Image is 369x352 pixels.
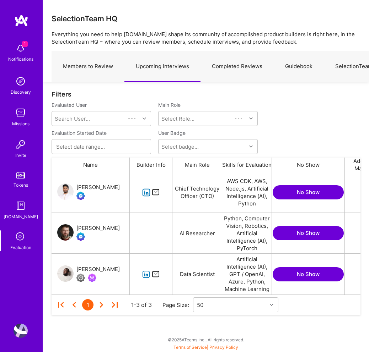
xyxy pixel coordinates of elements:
[222,254,272,295] div: Artificial Intelligence (AI), GPT / OpenAI, Azure, Python, Machine Learning
[222,213,272,253] div: Python, Computer Vision, Robotics, Artificial Intelligence (AI), PyTorch
[124,51,200,82] a: Upcoming Interviews
[14,106,28,120] img: teamwork
[142,188,150,197] i: icon linkedIn
[55,115,90,122] div: Search User...
[172,213,222,253] div: AI Researcher
[142,270,150,279] i: icon linkedIn
[222,158,272,172] div: Skills for Evaluation
[249,117,253,120] i: icon Chevron
[52,14,117,23] h3: SelectionTeam HQ
[14,230,27,244] i: icon SelectionTeam
[14,41,28,55] img: bell
[273,267,344,281] button: No Show
[272,158,345,172] div: No Show
[76,265,120,274] div: [PERSON_NAME]
[158,130,186,136] label: User Badge
[76,274,85,282] img: Limited Access
[11,88,31,96] div: Discovery
[274,51,324,82] a: Guidebook
[14,181,28,189] div: Tokens
[172,254,222,295] div: Data Scientist
[57,224,120,242] a: User Avatar[PERSON_NAME]Evaluation Call Booked
[222,172,272,213] div: AWS CDK, AWS, Node.js, Artificial Intelligence (AI), Python
[14,137,28,152] img: Invite
[152,270,160,278] i: icon Mail
[82,299,93,310] div: 1
[152,188,160,197] i: icon Mail
[173,345,207,350] a: Terms of Service
[14,199,28,213] img: guide book
[76,224,120,232] div: [PERSON_NAME]
[173,345,238,350] span: |
[197,301,203,309] div: 50
[131,301,152,309] div: 1-3 of 3
[52,31,360,45] p: Everything you need to help [DOMAIN_NAME] shape its community of accomplished product builders is...
[57,265,120,284] a: User Avatar[PERSON_NAME]Limited AccessBeen on Mission
[10,244,31,251] div: Evaluation
[270,303,273,307] i: icon Chevron
[130,158,172,172] div: Builder Info
[76,232,85,241] img: Evaluation Call Booked
[15,152,26,159] div: Invite
[162,301,193,309] div: Page Size:
[12,120,30,127] div: Missions
[14,324,28,338] img: User Avatar
[43,331,369,348] div: © 2025 ATeams Inc., All rights reserved.
[8,55,33,63] div: Notifications
[143,117,146,120] i: icon Chevron
[158,101,258,108] label: Main Role
[14,14,28,27] img: logo
[76,183,120,192] div: [PERSON_NAME]
[56,143,146,150] input: Select date range...
[22,41,28,47] span: 1
[52,51,124,82] a: Members to Review
[52,130,151,136] label: Evaluation Started Date
[52,90,360,98] div: Filters
[52,158,130,172] div: Name
[88,274,96,282] img: Been on Mission
[12,324,30,338] a: User Avatar
[14,74,28,88] img: discovery
[57,183,120,202] a: User Avatar[PERSON_NAME]Evaluation Call Booked
[273,226,344,240] button: No Show
[273,185,344,199] button: No Show
[76,192,85,200] img: Evaluation Call Booked
[4,213,38,220] div: [DOMAIN_NAME]
[161,143,199,150] div: Select badge...
[249,145,253,148] i: icon Chevron
[200,51,274,82] a: Completed Reviews
[16,172,25,178] img: tokens
[161,115,194,122] div: Select Role...
[57,265,74,282] img: User Avatar
[52,101,151,108] label: Evaluated User
[172,172,222,213] div: Chief Technology Officer (CTO)
[57,224,74,241] img: User Avatar
[209,345,238,350] a: Privacy Policy
[172,158,222,172] div: Main Role
[57,183,74,200] img: User Avatar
